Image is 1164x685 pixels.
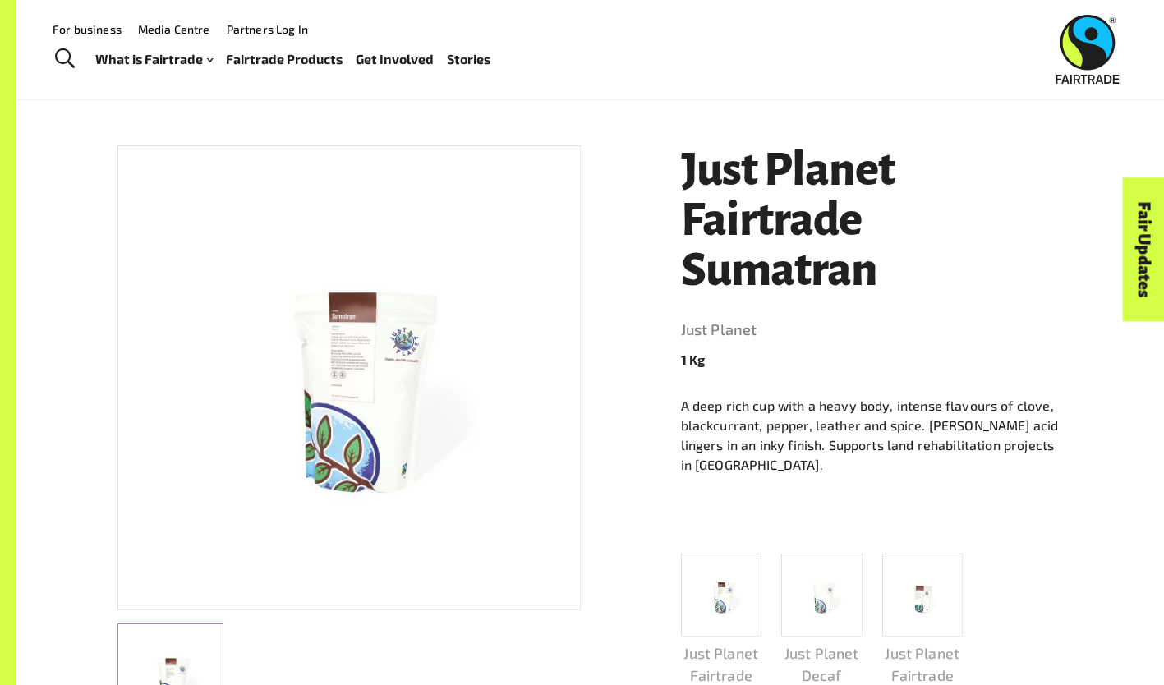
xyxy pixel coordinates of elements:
[681,350,1064,370] p: 1 Kg
[1056,15,1120,84] img: Fairtrade Australia New Zealand logo
[138,22,210,36] a: Media Centre
[681,145,1064,296] h1: Just Planet Fairtrade Sumatran
[681,396,1064,475] p: A deep rich cup with a heavy body, intense flavours of clove, blackcurrant, pepper, leather and s...
[227,22,308,36] a: Partners Log In
[356,48,434,71] a: Get Involved
[53,22,122,36] a: For business
[95,48,213,71] a: What is Fairtrade
[226,48,343,71] a: Fairtrade Products
[447,48,490,71] a: Stories
[681,317,1064,343] a: Just Planet
[44,39,85,80] a: Toggle Search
